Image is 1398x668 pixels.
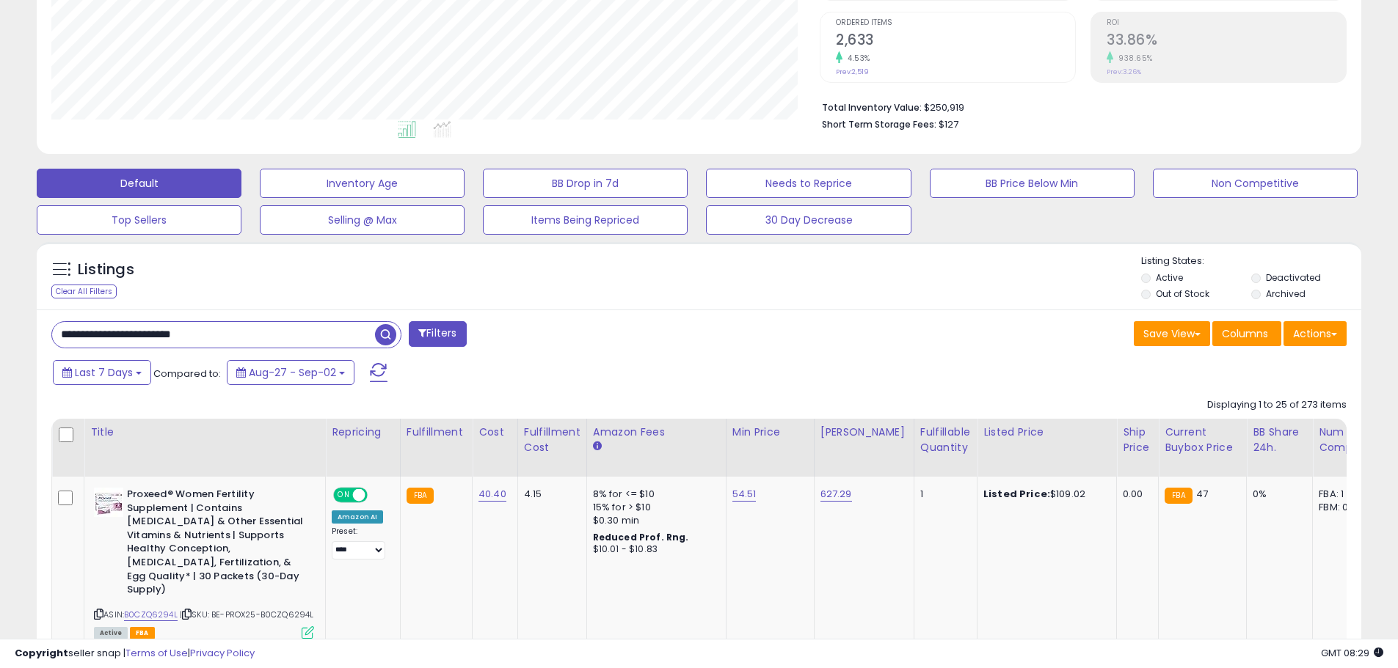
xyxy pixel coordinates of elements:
span: $127 [939,117,958,131]
span: ON [335,489,353,502]
button: BB Drop in 7d [483,169,688,198]
a: 54.51 [732,487,757,502]
div: 4.15 [524,488,575,501]
label: Out of Stock [1156,287,1209,300]
button: BB Price Below Min [930,169,1135,198]
div: Preset: [332,526,389,559]
span: OFF [365,489,389,502]
div: $109.02 [983,488,1105,501]
small: Prev: 2,519 [836,67,869,76]
button: Filters [409,321,466,347]
span: 47 [1196,487,1208,501]
a: Terms of Use [125,646,188,660]
button: Needs to Reprice [706,169,911,198]
button: Columns [1212,321,1281,346]
h2: 33.86% [1107,32,1346,51]
div: 0% [1253,488,1301,501]
label: Archived [1266,287,1306,300]
div: Num of Comp. [1319,425,1372,455]
div: 0.00 [1123,488,1147,501]
div: Ship Price [1123,425,1152,455]
a: 40.40 [478,487,506,502]
span: | SKU: BE-PROX25-B0CZQ6294L [180,609,314,620]
label: Active [1156,271,1183,284]
div: Fulfillable Quantity [920,425,971,455]
button: 30 Day Decrease [706,205,911,235]
div: FBM: 0 [1319,501,1367,514]
button: Top Sellers [37,205,241,235]
div: 1 [920,488,966,501]
button: Items Being Repriced [483,205,688,235]
div: $10.01 - $10.83 [593,543,715,556]
b: Reduced Prof. Rng. [593,531,689,543]
span: Ordered Items [836,19,1075,27]
button: Default [37,169,241,198]
strong: Copyright [15,646,68,660]
button: Non Competitive [1153,169,1358,198]
div: 8% for <= $10 [593,488,715,501]
small: Prev: 3.26% [1107,67,1141,76]
label: Deactivated [1266,271,1321,284]
img: 41fxogLDIQL._SL40_.jpg [94,488,123,517]
div: seller snap | | [15,647,255,661]
b: Short Term Storage Fees: [822,118,936,131]
a: B0CZQ6294L [124,609,178,621]
div: FBA: 1 [1319,488,1367,501]
span: Compared to: [153,367,221,381]
b: Proxeed® Women Fertility Supplement | Contains [MEDICAL_DATA] & Other Essential Vitamins & Nutrie... [127,488,305,601]
h2: 2,633 [836,32,1075,51]
div: [PERSON_NAME] [820,425,908,440]
small: 938.65% [1113,53,1153,64]
small: 4.53% [842,53,870,64]
span: 2025-09-10 08:29 GMT [1321,646,1383,660]
li: $250,919 [822,98,1336,115]
button: Last 7 Days [53,360,151,385]
button: Aug-27 - Sep-02 [227,360,354,385]
small: Amazon Fees. [593,440,602,453]
small: FBA [407,488,434,504]
b: Listed Price: [983,487,1050,501]
div: Repricing [332,425,394,440]
button: Selling @ Max [260,205,465,235]
div: $0.30 min [593,514,715,527]
button: Inventory Age [260,169,465,198]
div: Fulfillment Cost [524,425,580,455]
div: Current Buybox Price [1165,425,1240,455]
div: Title [90,425,319,440]
div: Listed Price [983,425,1110,440]
small: FBA [1165,488,1192,504]
div: Amazon Fees [593,425,720,440]
div: Amazon AI [332,510,383,524]
span: Columns [1222,326,1268,341]
div: BB Share 24h. [1253,425,1306,455]
button: Save View [1134,321,1210,346]
div: Min Price [732,425,808,440]
div: Clear All Filters [51,285,117,298]
div: Fulfillment [407,425,466,440]
div: Displaying 1 to 25 of 273 items [1207,398,1347,412]
div: 15% for > $10 [593,501,715,514]
a: Privacy Policy [190,646,255,660]
b: Total Inventory Value: [822,101,922,114]
button: Actions [1284,321,1347,346]
span: Last 7 Days [75,365,133,380]
span: Aug-27 - Sep-02 [249,365,336,380]
p: Listing States: [1141,254,1361,268]
span: ROI [1107,19,1346,27]
h5: Listings [78,260,134,280]
a: 627.29 [820,487,852,502]
div: Cost [478,425,511,440]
